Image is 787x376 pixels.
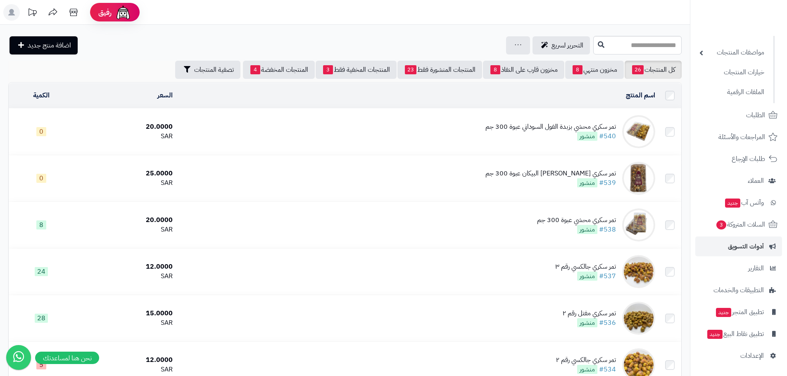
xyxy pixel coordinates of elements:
[695,127,782,147] a: المراجعات والأسئلة
[716,219,765,230] span: السلات المتروكة
[724,197,764,208] span: وآتس آب
[748,262,764,274] span: التقارير
[78,365,173,374] div: SAR
[78,309,173,318] div: 15.0000
[36,220,46,229] span: 8
[577,132,597,141] span: منشور
[713,284,764,296] span: التطبيقات والخدمات
[316,61,397,79] a: المنتجات المخفية فقط3
[740,350,764,362] span: الإعدادات
[632,65,644,74] span: 26
[577,318,597,327] span: منشور
[115,4,131,21] img: ai-face.png
[622,162,655,195] img: تمر سكري محشي جوز البيكان عبوة 300 جم
[35,267,48,276] span: 24
[485,122,616,132] div: تمر سكري محشي بزبدة الفول السوداني عبوة 300 جم
[78,318,173,328] div: SAR
[599,318,616,328] a: #536
[323,65,333,74] span: 3
[78,122,173,132] div: 20.0000
[397,61,482,79] a: المنتجات المنشورة فقط23
[563,309,616,318] div: تمر سكري مفتل رقم ٢
[175,61,240,79] button: تصفية المنتجات
[695,44,768,61] a: مواصفات المنتجات
[78,178,173,188] div: SAR
[728,241,764,252] span: أدوات التسويق
[695,215,782,234] a: السلات المتروكة3
[695,280,782,300] a: التطبيقات والخدمات
[577,178,597,187] span: منشور
[573,65,583,74] span: 8
[746,109,765,121] span: الطلبات
[555,262,616,272] div: تمر سكري جالكسي رقم ٣
[731,6,779,24] img: logo-2.png
[78,169,173,178] div: 25.0000
[35,314,48,323] span: 28
[10,36,78,54] a: اضافة منتج جديد
[78,132,173,141] div: SAR
[577,272,597,281] span: منشور
[695,171,782,191] a: العملاء
[622,208,655,241] img: تمر سكري محشي عبوة 300 جم
[537,215,616,225] div: تمر سكري محشي عبوة 300 جم
[695,324,782,344] a: تطبيق نقاط البيعجديد
[405,65,416,74] span: 23
[78,355,173,365] div: 12.0000
[695,236,782,256] a: أدوات التسويق
[716,220,726,229] span: 3
[36,360,46,369] span: 5
[748,175,764,187] span: العملاء
[565,61,624,79] a: مخزون منتهي8
[78,215,173,225] div: 20.0000
[695,105,782,125] a: الطلبات
[556,355,616,365] div: تمر سكري جالكسي رقم ٢
[599,131,616,141] a: #540
[243,61,315,79] a: المنتجات المخفضة4
[599,178,616,188] a: #539
[695,258,782,278] a: التقارير
[552,40,583,50] span: التحرير لسريع
[695,83,768,101] a: الملفات الرقمية
[599,364,616,374] a: #534
[28,40,71,50] span: اضافة منتج جديد
[490,65,500,74] span: 8
[707,330,723,339] span: جديد
[695,149,782,169] a: طلبات الإرجاع
[695,346,782,366] a: الإعدادات
[78,225,173,234] div: SAR
[695,193,782,213] a: وآتس آبجديد
[716,308,731,317] span: جديد
[577,365,597,374] span: منشور
[36,174,46,183] span: 0
[599,271,616,281] a: #537
[622,255,655,288] img: تمر سكري جالكسي رقم ٣
[533,36,590,54] a: التحرير لسريع
[33,90,50,100] a: الكمية
[706,328,764,340] span: تطبيق نقاط البيع
[483,61,564,79] a: مخزون قارب على النفاذ8
[98,7,112,17] span: رفيق
[577,225,597,234] span: منشور
[622,115,655,148] img: تمر سكري محشي بزبدة الفول السوداني عبوة 300 جم
[22,4,43,23] a: تحديثات المنصة
[695,302,782,322] a: تطبيق المتجرجديد
[599,225,616,234] a: #538
[78,262,173,272] div: 12.0000
[625,61,682,79] a: كل المنتجات26
[194,65,234,75] span: تصفية المنتجات
[626,90,655,100] a: اسم المنتج
[78,272,173,281] div: SAR
[725,199,740,208] span: جديد
[695,64,768,81] a: خيارات المنتجات
[485,169,616,178] div: تمر سكري [PERSON_NAME] البيكان عبوة 300 جم
[732,153,765,165] span: طلبات الإرجاع
[250,65,260,74] span: 4
[718,131,765,143] span: المراجعات والأسئلة
[715,306,764,318] span: تطبيق المتجر
[622,302,655,335] img: تمر سكري مفتل رقم ٢
[36,127,46,136] span: 0
[157,90,173,100] a: السعر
